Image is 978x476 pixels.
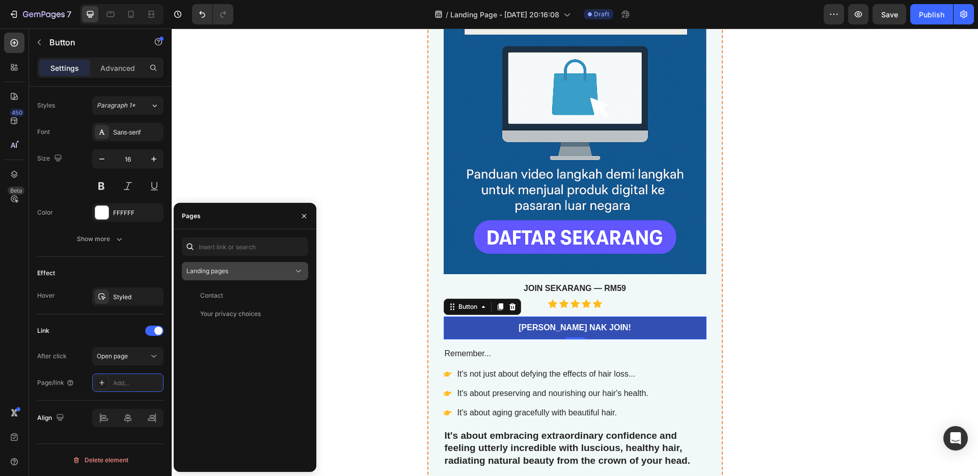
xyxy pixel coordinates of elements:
[186,267,228,275] span: Landing pages
[4,4,76,24] button: 7
[113,208,161,218] div: FFFFFF
[286,378,477,390] p: It's about aging gracefully with beautiful hair.
[172,29,978,476] iframe: Design area
[72,454,128,466] div: Delete element
[273,255,534,266] p: ⁠⁠⁠⁠⁠⁠⁠
[446,9,448,20] span: /
[910,4,953,24] button: Publish
[881,10,898,19] span: Save
[37,411,66,425] div: Align
[49,36,136,48] p: Button
[594,10,609,19] span: Draft
[200,291,223,300] div: Contact
[113,379,161,388] div: Add...
[50,63,79,73] p: Settings
[286,339,477,352] p: It's not just about defying the effects of hair loss...
[37,326,49,335] div: Link
[943,426,968,451] div: Open Intercom Messenger
[37,378,74,387] div: Page/link
[873,4,906,24] button: Save
[37,127,50,137] div: Font
[352,255,454,264] strong: JOIN SEKARANG — RM59
[273,401,534,439] p: It's about embracing extraordinary confidence and feeling utterly incredible with luscious, healt...
[67,8,71,20] p: 7
[182,262,308,280] button: Landing pages
[200,309,261,319] div: Your privacy choices
[37,291,55,300] div: Hover
[37,152,64,166] div: Size
[286,359,477,371] p: It's about preserving and nourishing our hair's health.
[8,187,24,195] div: Beta
[37,269,55,278] div: Effect
[273,320,534,331] p: Remember...
[272,254,535,267] h3: Rich Text Editor. Editing area: main
[37,230,164,248] button: Show more
[37,452,164,468] button: Delete element
[92,96,164,115] button: Paragraph 1*
[37,101,55,110] div: Styles
[192,4,233,24] div: Undo/Redo
[100,63,135,73] p: Advanced
[285,274,308,283] div: Button
[77,234,124,244] div: Show more
[113,293,161,302] div: Styled
[10,109,24,117] div: 450
[182,237,308,256] input: Insert link or search
[450,9,559,20] span: Landing Page - [DATE] 20:16:08
[347,294,459,305] p: [PERSON_NAME] NAK JOIN!
[113,128,161,137] div: Sans-serif
[37,352,67,361] div: After click
[182,211,201,221] div: Pages
[97,101,135,110] span: Paragraph 1*
[272,288,535,311] button: <p>SAYA NAK JOIN!</p>
[37,208,53,217] div: Color
[92,347,164,365] button: Open page
[97,352,128,360] span: Open page
[919,9,944,20] div: Publish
